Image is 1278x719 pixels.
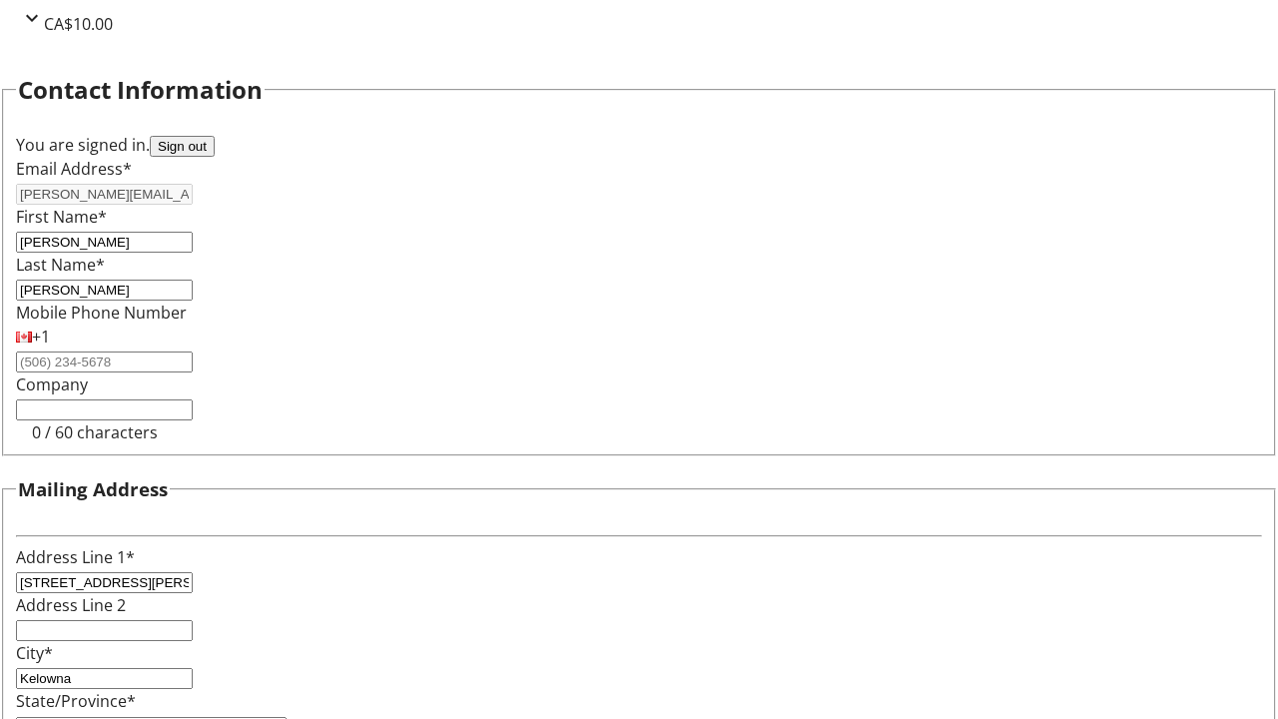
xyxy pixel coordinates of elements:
[16,642,53,664] label: City*
[16,352,193,372] input: (506) 234-5678
[32,421,158,443] tr-character-limit: 0 / 60 characters
[16,254,105,276] label: Last Name*
[16,668,193,689] input: City
[16,594,126,616] label: Address Line 2
[16,546,135,568] label: Address Line 1*
[16,302,187,324] label: Mobile Phone Number
[18,72,263,108] h2: Contact Information
[16,690,136,712] label: State/Province*
[44,13,113,35] span: CA$10.00
[150,136,215,157] button: Sign out
[16,158,132,180] label: Email Address*
[18,475,168,503] h3: Mailing Address
[16,572,193,593] input: Address
[16,133,1262,157] div: You are signed in.
[16,373,88,395] label: Company
[16,206,107,228] label: First Name*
